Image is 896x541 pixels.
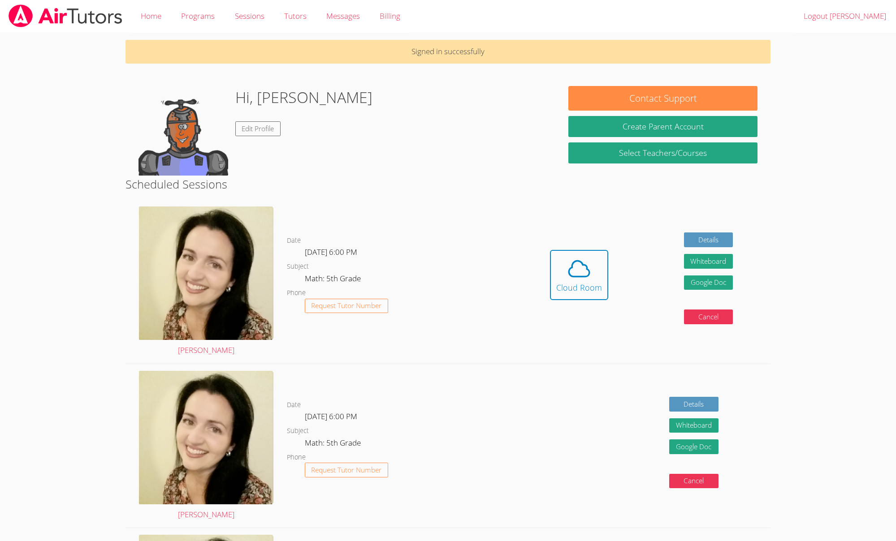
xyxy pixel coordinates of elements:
a: [PERSON_NAME] [139,206,273,357]
a: Google Doc [669,439,719,454]
dd: Math: 5th Grade [305,272,363,288]
button: Contact Support [568,86,757,111]
button: Whiteboard [669,418,719,433]
p: Signed in successfully [126,40,770,64]
a: [PERSON_NAME] [139,371,273,521]
span: [DATE] 6:00 PM [305,247,357,257]
dt: Subject [287,425,309,437]
dd: Math: 5th Grade [305,437,363,452]
dt: Phone [287,288,306,299]
a: Details [669,397,719,412]
a: Select Teachers/Courses [568,142,757,163]
dt: Phone [287,452,306,463]
button: Whiteboard [684,254,733,269]
a: Edit Profile [235,121,281,136]
span: Messages [326,11,360,21]
a: Details [684,232,733,247]
span: [DATE] 6:00 PM [305,411,357,421]
img: Screenshot%202022-07-16%2010.55.09%20PM.png [139,206,273,340]
img: airtutors_banner-c4298cdbf04f3fff15de1276eac7730deb9818008684d7c2e4769d2f7ddbe033.png [8,4,123,27]
dt: Subject [287,261,309,272]
span: Request Tutor Number [311,467,381,473]
h2: Scheduled Sessions [126,176,770,193]
div: Cloud Room [556,281,602,294]
img: default.png [139,86,228,176]
h1: Hi, [PERSON_NAME] [235,86,372,109]
button: Request Tutor Number [305,299,389,313]
button: Cancel [669,474,719,489]
dt: Date [287,399,301,411]
button: Cloud Room [550,250,608,300]
img: Screenshot%202022-07-16%2010.55.09%20PM.png [139,371,273,504]
button: Request Tutor Number [305,463,389,477]
dt: Date [287,235,301,246]
span: Request Tutor Number [311,302,381,309]
a: Google Doc [684,275,733,290]
button: Cancel [684,309,733,324]
button: Create Parent Account [568,116,757,137]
